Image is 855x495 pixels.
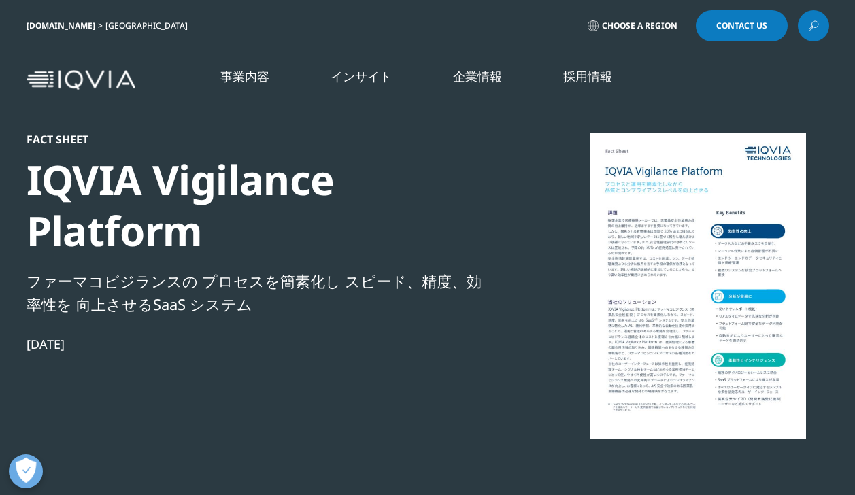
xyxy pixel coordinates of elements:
nav: Primary [141,48,829,112]
div: IQVIA Vigilance Platform [27,154,493,256]
button: 優先設定センターを開く [9,454,43,488]
a: Contact Us [696,10,788,41]
a: 企業情報 [453,68,502,85]
span: Contact Us [716,22,767,30]
div: ファーマコビジランスの プロセスを簡素化し スピード、精度、効率性を 向上させるSaaS システム [27,269,493,315]
div: [DATE] [27,336,493,352]
div: Fact Sheet [27,133,493,146]
div: [GEOGRAPHIC_DATA] [105,20,193,31]
a: 事業内容 [220,68,269,85]
a: インサイト [331,68,392,85]
a: [DOMAIN_NAME] [27,20,95,31]
a: 採用情報 [563,68,612,85]
span: Choose a Region [602,20,677,31]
